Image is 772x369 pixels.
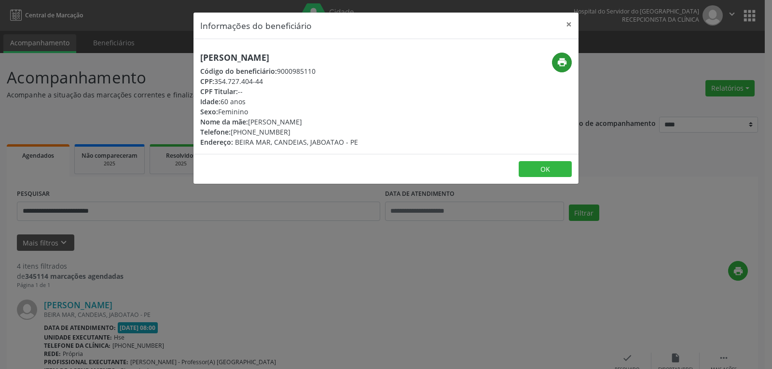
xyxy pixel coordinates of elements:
span: CPF: [200,77,214,86]
span: Nome da mãe: [200,117,248,126]
div: [PERSON_NAME] [200,117,358,127]
div: 9000985110 [200,66,358,76]
i: print [557,57,567,68]
span: BEIRA MAR, CANDEIAS, JABOATAO - PE [235,137,358,147]
span: Sexo: [200,107,218,116]
h5: [PERSON_NAME] [200,53,358,63]
span: Idade: [200,97,221,106]
div: 354.727.404-44 [200,76,358,86]
span: Endereço: [200,137,233,147]
span: Telefone: [200,127,231,137]
div: 60 anos [200,96,358,107]
button: Close [559,13,579,36]
button: OK [519,161,572,178]
div: [PHONE_NUMBER] [200,127,358,137]
span: Código do beneficiário: [200,67,277,76]
div: Feminino [200,107,358,117]
h5: Informações do beneficiário [200,19,312,32]
div: -- [200,86,358,96]
span: CPF Titular: [200,87,238,96]
button: print [552,53,572,72]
